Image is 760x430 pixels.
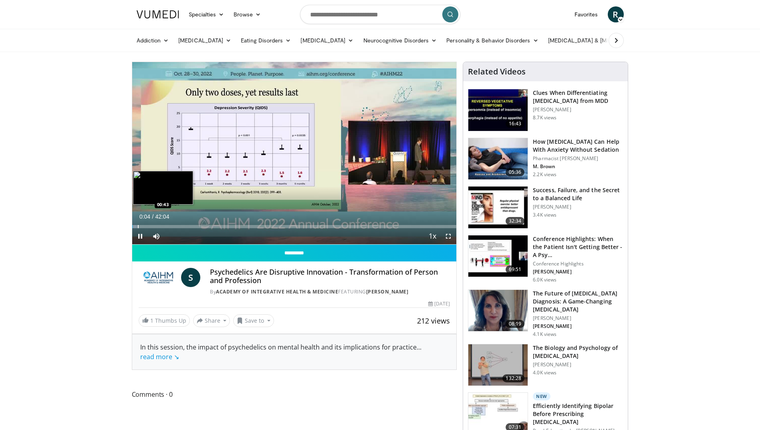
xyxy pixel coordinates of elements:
[506,217,525,225] span: 32:34
[236,32,296,48] a: Eating Disorders
[440,228,456,244] button: Fullscreen
[300,5,460,24] input: Search topics, interventions
[140,342,449,362] div: In this session, the impact of psychedelics on mental health and its implications for practice
[140,343,421,361] span: ...
[468,344,528,386] img: f8311eb0-496c-457e-baaa-2f3856724dd4.150x105_q85_crop-smart_upscale.jpg
[533,344,623,360] h3: The Biology and Psychology of [MEDICAL_DATA]
[468,89,623,131] a: 16:43 Clues When Differentiating [MEDICAL_DATA] from MDD [PERSON_NAME] 8.7K views
[533,138,623,154] h3: How [MEDICAL_DATA] Can Help With Anxiety Without Sedation
[506,265,525,273] span: 69:51
[132,32,174,48] a: Addiction
[543,32,658,48] a: [MEDICAL_DATA] & [MEDICAL_DATA]
[181,268,200,287] a: S
[468,235,623,283] a: 69:51 Conference Highlights: When the Patient Isn't Getting Better - A Psy… Conference Highlights...
[506,168,525,176] span: 05:36
[468,138,623,180] a: 05:36 How [MEDICAL_DATA] Can Help With Anxiety Without Sedation Pharmacist [PERSON_NAME] M. Brown...
[533,89,623,105] h3: Clues When Differentiating [MEDICAL_DATA] from MDD
[506,320,525,328] span: 08:19
[533,212,556,218] p: 3.4K views
[533,289,623,313] h3: The Future of [MEDICAL_DATA] Diagnosis: A Game-Changing [MEDICAL_DATA]
[366,288,409,295] a: [PERSON_NAME]
[216,288,338,295] a: Academy of Integrative Health & Medicine
[533,106,623,113] p: [PERSON_NAME]
[210,288,450,295] div: By FEATURING
[502,374,524,382] span: 132:28
[359,32,442,48] a: Neurocognitive Disorders
[533,235,623,259] h3: Conference Highlights: When the Patient Isn't Getting Better - A Psy…
[533,269,623,275] p: [PERSON_NAME]
[570,6,603,22] a: Favorites
[506,120,525,128] span: 16:43
[193,314,230,327] button: Share
[468,89,528,131] img: a6520382-d332-4ed3-9891-ee688fa49237.150x105_q85_crop-smart_upscale.jpg
[468,289,623,338] a: 08:19 The Future of [MEDICAL_DATA] Diagnosis: A Game-Changing [MEDICAL_DATA] [PERSON_NAME] [PERSO...
[533,163,623,170] p: M. Brown
[140,352,179,361] a: read more ↘
[533,323,623,330] p: [PERSON_NAME]
[139,213,150,220] span: 0:04
[533,331,556,338] p: 4.1K views
[533,392,550,400] p: New
[428,300,450,307] div: [DATE]
[173,32,236,48] a: [MEDICAL_DATA]
[296,32,358,48] a: [MEDICAL_DATA]
[148,228,164,244] button: Mute
[139,268,178,287] img: Academy of Integrative Health & Medicine
[417,316,450,326] span: 212 views
[229,6,266,22] a: Browse
[533,186,623,202] h3: Success, Failure, and the Secret to a Balanced Life
[533,402,623,426] h3: Efficiently Identifying Bipolar Before Prescribing [MEDICAL_DATA]
[210,268,450,285] h4: Psychedelics Are Disruptive Innovation - Transformation of Person and Profession
[441,32,543,48] a: Personality & Behavior Disorders
[468,344,623,386] a: 132:28 The Biology and Psychology of [MEDICAL_DATA] [PERSON_NAME] 4.0K views
[468,186,623,229] a: 32:34 Success, Failure, and the Secret to a Balanced Life [PERSON_NAME] 3.4K views
[132,62,457,245] video-js: Video Player
[533,204,623,210] p: [PERSON_NAME]
[132,225,457,228] div: Progress Bar
[533,115,556,121] p: 8.7K views
[468,138,528,180] img: 7bfe4765-2bdb-4a7e-8d24-83e30517bd33.150x105_q85_crop-smart_upscale.jpg
[533,277,556,283] p: 6.0K views
[137,10,179,18] img: VuMedi Logo
[132,389,457,400] span: Comments 0
[533,171,556,178] p: 2.2K views
[468,67,526,76] h4: Related Videos
[608,6,624,22] a: R
[468,290,528,332] img: db580a60-f510-4a79-8dc4-8580ce2a3e19.png.150x105_q85_crop-smart_upscale.png
[132,228,148,244] button: Pause
[155,213,169,220] span: 42:04
[468,235,528,277] img: 4362ec9e-0993-4580-bfd4-8e18d57e1d49.150x105_q85_crop-smart_upscale.jpg
[533,261,623,267] p: Conference Highlights
[152,213,154,220] span: /
[133,171,193,205] img: image.jpeg
[139,314,190,327] a: 1 Thumbs Up
[184,6,229,22] a: Specialties
[533,155,623,162] p: Pharmacist [PERSON_NAME]
[424,228,440,244] button: Playback Rate
[533,362,623,368] p: [PERSON_NAME]
[233,314,274,327] button: Save to
[150,317,153,324] span: 1
[533,315,623,321] p: [PERSON_NAME]
[468,187,528,228] img: 7307c1c9-cd96-462b-8187-bd7a74dc6cb1.150x105_q85_crop-smart_upscale.jpg
[533,370,556,376] p: 4.0K views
